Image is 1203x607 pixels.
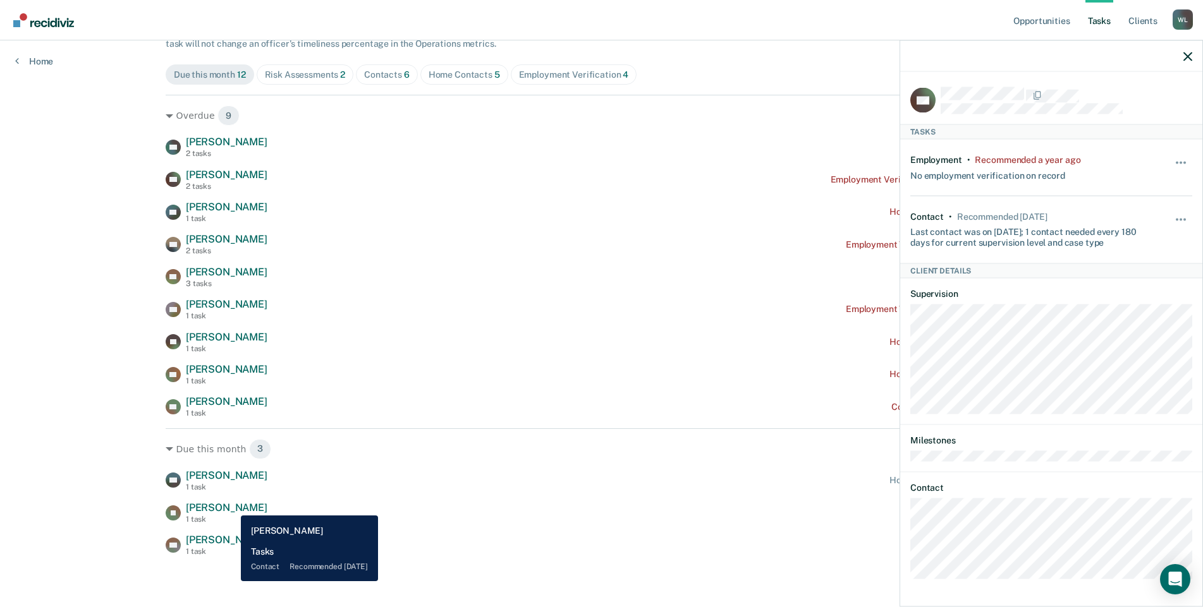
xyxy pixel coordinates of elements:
[1173,9,1193,30] div: W L
[186,149,267,158] div: 2 tasks
[1160,564,1190,594] div: Open Intercom Messenger
[174,69,246,80] div: Due this month
[949,211,952,222] div: •
[519,69,629,80] div: Employment Verification
[889,475,1037,486] div: Home contact recommended [DATE]
[910,154,962,165] div: Employment
[889,369,1037,380] div: Home contact recommended [DATE]
[846,304,1037,315] div: Employment Verification recommended [DATE]
[975,154,1080,165] div: Recommended a year ago
[166,439,1037,459] div: Due this month
[186,547,267,556] div: 1 task
[910,165,1065,181] div: No employment verification on record
[186,182,267,191] div: 2 tasks
[429,69,500,80] div: Home Contacts
[186,409,267,418] div: 1 task
[340,69,345,80] span: 2
[186,395,267,407] span: [PERSON_NAME]
[186,201,267,213] span: [PERSON_NAME]
[967,154,970,165] div: •
[217,105,240,126] span: 9
[623,69,628,80] span: 4
[186,311,267,320] div: 1 task
[910,482,1192,493] dt: Contact
[186,298,267,310] span: [PERSON_NAME]
[186,266,267,278] span: [PERSON_NAME]
[186,469,267,481] span: [PERSON_NAME]
[186,483,267,491] div: 1 task
[831,174,1038,185] div: Employment Verification recommended a year ago
[910,435,1192,446] dt: Milestones
[186,214,267,223] div: 1 task
[13,13,74,27] img: Recidiviz
[404,69,410,80] span: 6
[186,376,267,385] div: 1 task
[186,344,267,353] div: 1 task
[900,263,1202,278] div: Client Details
[910,222,1145,248] div: Last contact was on [DATE]; 1 contact needed every 180 days for current supervision level and cas...
[166,105,1037,126] div: Overdue
[910,289,1192,299] dt: Supervision
[957,211,1047,222] div: Recommended in 10 days
[186,515,267,524] div: 1 task
[910,211,944,222] div: Contact
[186,233,267,245] span: [PERSON_NAME]
[186,279,267,288] div: 3 tasks
[15,56,53,67] a: Home
[186,169,267,181] span: [PERSON_NAME]
[889,337,1037,347] div: Home contact recommended [DATE]
[364,69,410,80] div: Contacts
[186,534,267,546] span: [PERSON_NAME]
[186,363,267,375] span: [PERSON_NAME]
[494,69,500,80] span: 5
[846,239,1037,250] div: Employment Verification recommended [DATE]
[186,246,267,255] div: 2 tasks
[900,124,1202,139] div: Tasks
[889,207,1037,217] div: Home contact recommended [DATE]
[186,502,267,514] span: [PERSON_NAME]
[1173,9,1193,30] button: Profile dropdown button
[186,331,267,343] span: [PERSON_NAME]
[891,402,1037,412] div: Contact recommended a month ago
[249,439,271,459] span: 3
[186,136,267,148] span: [PERSON_NAME]
[265,69,346,80] div: Risk Assessments
[237,69,246,80] span: 12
